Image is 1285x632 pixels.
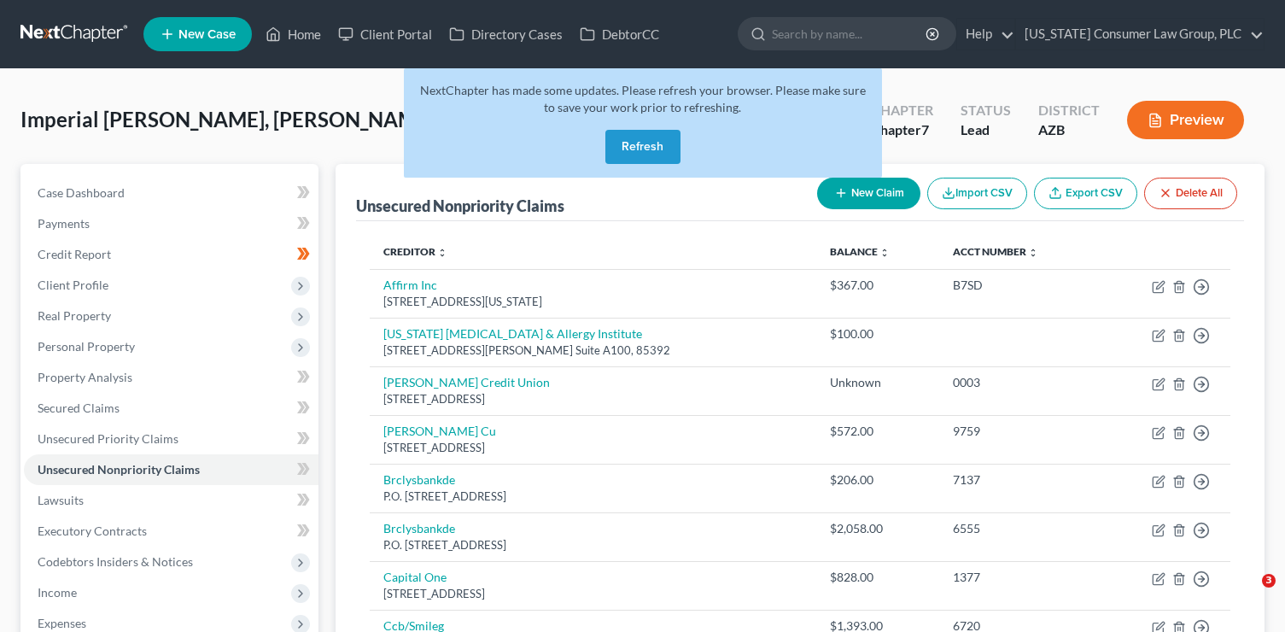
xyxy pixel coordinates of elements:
div: $2,058.00 [830,520,926,537]
span: Real Property [38,308,111,323]
span: Lawsuits [38,493,84,507]
a: Capital One [383,570,447,584]
div: 7137 [953,471,1085,489]
a: Case Dashboard [24,178,318,208]
a: Secured Claims [24,393,318,424]
a: Unsecured Priority Claims [24,424,318,454]
iframe: Intercom live chat [1227,574,1268,615]
a: Directory Cases [441,19,571,50]
div: B7SD [953,277,1085,294]
a: Property Analysis [24,362,318,393]
div: $572.00 [830,423,926,440]
a: [PERSON_NAME] Credit Union [383,375,550,389]
a: Brclysbankde [383,521,455,535]
span: NextChapter has made some updates. Please refresh your browser. Please make sure to save your wor... [420,83,866,114]
i: unfold_more [437,248,447,258]
span: Payments [38,216,90,231]
a: Export CSV [1034,178,1137,209]
div: 6555 [953,520,1085,537]
i: unfold_more [879,248,890,258]
div: Unsecured Nonpriority Claims [356,196,564,216]
div: Unknown [830,374,926,391]
button: Import CSV [927,178,1027,209]
a: Lawsuits [24,485,318,516]
a: Acct Number unfold_more [953,245,1038,258]
div: 1377 [953,569,1085,586]
div: [STREET_ADDRESS][PERSON_NAME] Suite A100, 85392 [383,342,802,359]
span: Expenses [38,616,86,630]
span: Secured Claims [38,401,120,415]
span: Income [38,585,77,600]
div: Lead [961,120,1011,140]
span: Imperial [PERSON_NAME], [PERSON_NAME] & [PERSON_NAME] [20,107,619,132]
a: Help [957,19,1014,50]
div: [STREET_ADDRESS] [383,586,802,602]
div: $828.00 [830,569,926,586]
span: New Case [178,28,236,41]
span: Unsecured Nonpriority Claims [38,462,200,477]
div: 0003 [953,374,1085,391]
div: 9759 [953,423,1085,440]
a: Payments [24,208,318,239]
span: 3 [1262,574,1276,588]
div: AZB [1038,120,1100,140]
button: Preview [1127,101,1244,139]
div: $206.00 [830,471,926,489]
div: $100.00 [830,325,926,342]
span: Codebtors Insiders & Notices [38,554,193,569]
a: Brclysbankde [383,472,455,487]
a: Executory Contracts [24,516,318,547]
a: Home [257,19,330,50]
div: District [1038,101,1100,120]
a: Client Portal [330,19,441,50]
span: Credit Report [38,247,111,261]
a: Credit Report [24,239,318,270]
div: P.O. [STREET_ADDRESS] [383,537,802,553]
div: Chapter [871,120,933,140]
a: Creditor unfold_more [383,245,447,258]
div: $367.00 [830,277,926,294]
span: Client Profile [38,278,108,292]
div: Chapter [871,101,933,120]
i: unfold_more [1028,248,1038,258]
input: Search by name... [772,18,928,50]
a: Balance unfold_more [830,245,890,258]
div: [STREET_ADDRESS] [383,391,802,407]
a: Affirm Inc [383,278,437,292]
button: New Claim [817,178,920,209]
a: DebtorCC [571,19,668,50]
div: [STREET_ADDRESS] [383,440,802,456]
button: Delete All [1144,178,1237,209]
div: Status [961,101,1011,120]
div: P.O. [STREET_ADDRESS] [383,489,802,505]
a: [US_STATE] Consumer Law Group, PLC [1016,19,1264,50]
span: Property Analysis [38,370,132,384]
span: Executory Contracts [38,524,147,538]
span: 7 [921,121,929,138]
a: Unsecured Nonpriority Claims [24,454,318,485]
span: Case Dashboard [38,185,125,200]
a: [PERSON_NAME] Cu [383,424,496,438]
span: Unsecured Priority Claims [38,431,178,446]
button: Refresh [605,130,680,164]
div: [STREET_ADDRESS][US_STATE] [383,294,802,310]
span: Personal Property [38,339,135,354]
a: [US_STATE] [MEDICAL_DATA] & Allergy Institute [383,326,642,341]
